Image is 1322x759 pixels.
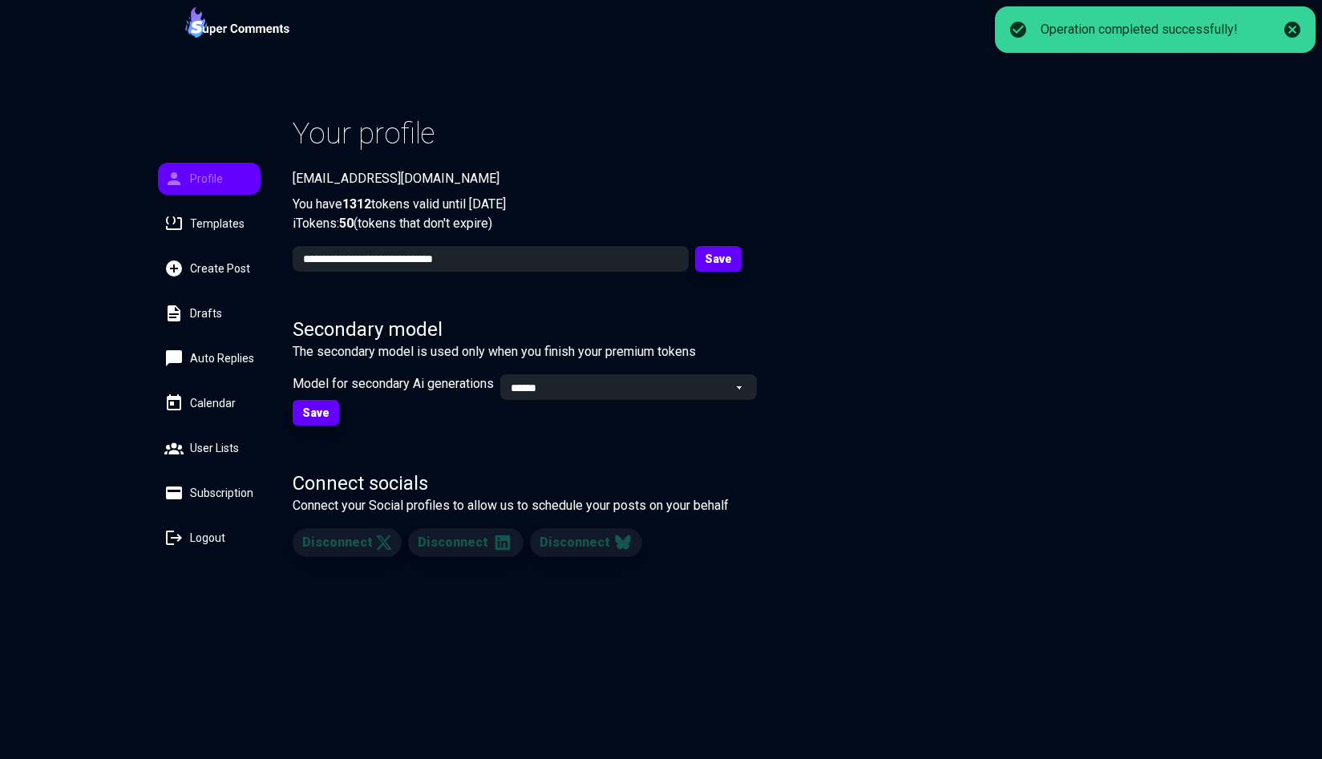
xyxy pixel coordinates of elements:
span: Profile [190,171,223,187]
span: Create Post [190,260,250,277]
p: [EMAIL_ADDRESS][DOMAIN_NAME] [293,169,1184,188]
a: Super Comments Logo [184,5,290,43]
button: Save [293,400,339,426]
span: Drafts [190,305,222,321]
span: Auto Replies [190,350,254,366]
p: The secondary model is used only when you finish your premium tokens [293,342,1184,361]
a: Drafts [158,297,261,329]
span: Model for secondary Ai generations [293,374,494,394]
a: Templates [158,208,261,240]
div: Your profile [293,118,1184,150]
a: Auto Replies [158,342,261,374]
button: Disconnect [530,528,642,557]
button: Disconnect [408,528,524,557]
b: 1312 [342,196,371,212]
b: 50 [339,216,354,231]
div: Operation completed successfully! [995,6,1316,53]
p: iTokens: (tokens that don't expire) [293,214,1184,233]
a: Profile [158,163,261,195]
h2: Secondary model [293,317,1184,342]
button: Logout [158,522,261,554]
button: Save [695,246,742,272]
span: User Lists [190,440,239,456]
span: Templates [190,216,245,232]
p: You have tokens valid until [DATE] [293,195,1184,214]
a: User Lists [158,432,261,464]
a: Calendar [158,387,261,419]
button: Disconnect [293,528,402,557]
h2: Connect socials [293,470,1184,496]
span: Subscription [190,485,253,501]
span: Logout [190,530,225,546]
p: Connect your Social profiles to allow us to schedule your posts on your behalf [293,496,1184,515]
a: Subscription [158,477,261,509]
span: Calendar [190,395,236,411]
a: Create Post [158,252,261,285]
